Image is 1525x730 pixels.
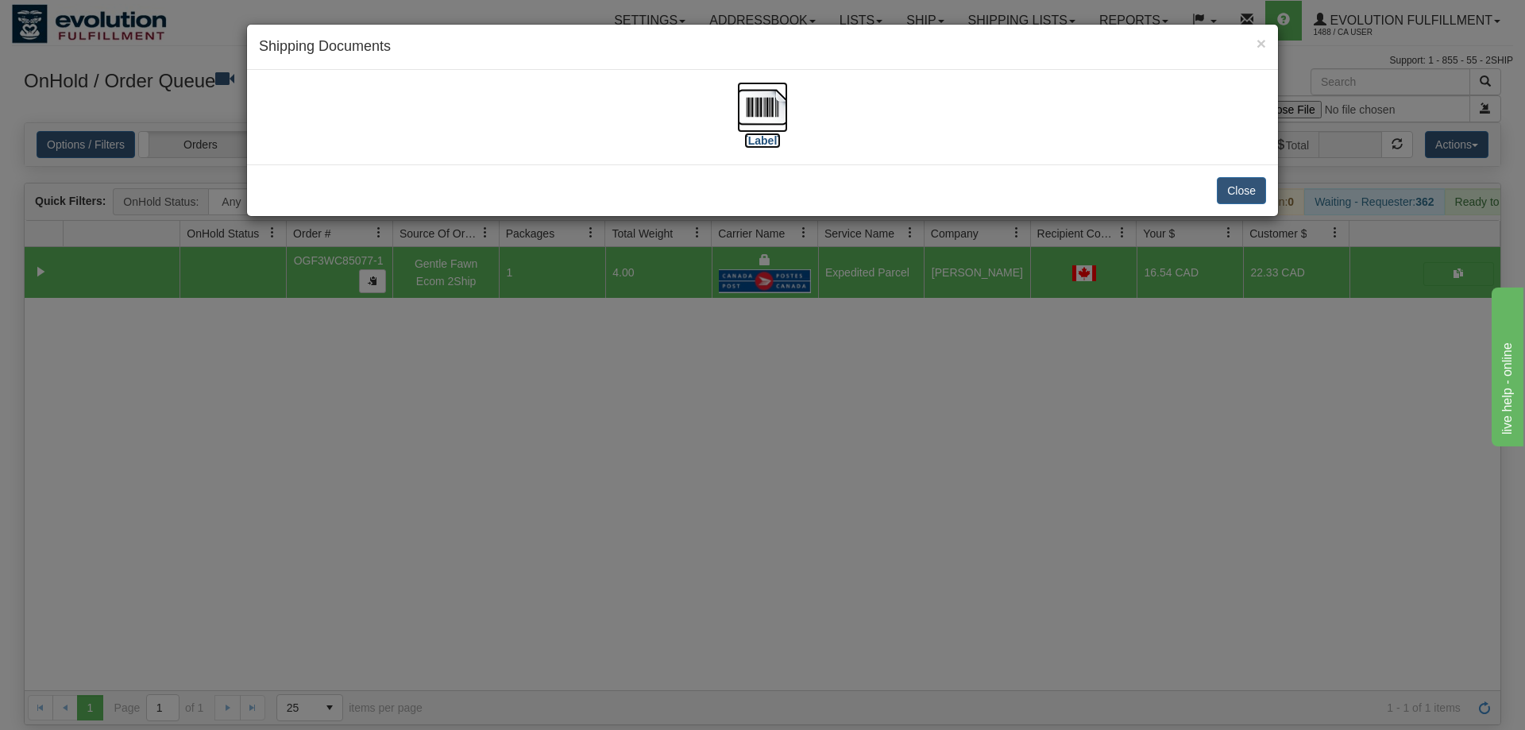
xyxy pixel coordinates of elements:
[744,133,781,149] label: [Label]
[1257,35,1266,52] button: Close
[1257,34,1266,52] span: ×
[1488,284,1523,446] iframe: chat widget
[737,82,788,133] img: barcode.jpg
[12,10,147,29] div: live help - online
[737,99,788,146] a: [Label]
[259,37,1266,57] h4: Shipping Documents
[1217,177,1266,204] button: Close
